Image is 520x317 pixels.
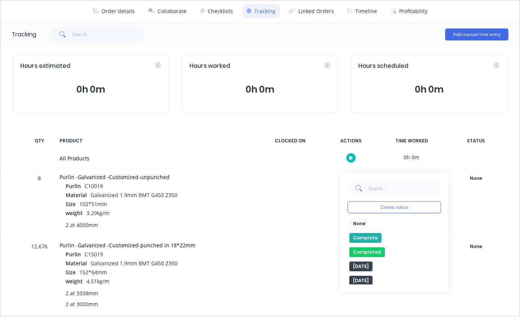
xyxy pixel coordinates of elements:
button: [DATE] [349,262,372,271]
button: 0h 0m [20,82,162,97]
div: 0h 0m [383,169,440,185]
button: Linked Orders [285,4,338,18]
span: 2 at 4000mm [66,221,98,229]
div: None [449,173,503,183]
span: weight [66,277,83,285]
div: Purlin -Galvanized -Customized-punched in 18*22mm [60,241,253,249]
span: Material [66,259,87,267]
button: Timeline [343,4,381,18]
span: Hours worked [189,62,230,70]
input: Search... [368,181,441,196]
span: 3.29kg/m [86,209,109,217]
span: 4.51kg/m [86,278,109,285]
button: Tracking [242,4,280,18]
div: QTY [28,133,51,149]
button: 0h 0m [189,82,331,97]
button: None [349,219,369,229]
button: Order details [88,4,140,18]
button: None [448,241,503,252]
div: TIME WORKED [383,133,440,149]
span: Galvanized 1.9mm BMT G450 Z350 [91,260,177,267]
div: PRODUCT [55,133,258,149]
button: Create status [347,201,441,213]
button: Completed [349,247,385,257]
span: 152*64mm [79,269,107,276]
div: Purlin -Galvanized -Customized-unpunched [60,173,253,181]
span: Size [66,200,76,208]
div: All Products [60,154,253,162]
span: Material [66,191,87,199]
button: Profitability [386,4,432,18]
span: Purlin [66,182,81,190]
span: Hours estimated [20,62,70,70]
span: C10019 [85,182,103,190]
span: Hours scheduled [358,62,408,70]
div: STATUS [444,133,508,149]
button: None [448,173,503,184]
span: C15019 [85,251,103,258]
span: Galvanized 1.9mm BMT G450 Z350 [91,191,177,199]
button: 0h 0m [358,82,500,97]
span: Size [66,268,76,276]
div: 8 [28,170,51,236]
input: Search... [72,27,145,42]
span: 2 at 3338mm [66,289,98,297]
button: Complete [349,233,381,243]
span: weight [66,209,83,217]
div: Tracking [12,30,36,39]
div: 0h 0m [383,149,440,166]
button: Add manual time entry [445,28,508,40]
div: None [449,242,503,251]
span: 2 at 3000mm [66,300,98,308]
button: Checklists [195,4,237,18]
button: [DATE] [349,276,372,286]
div: 12.676 [28,238,51,316]
button: Collaborate [144,4,191,18]
span: 102*51mm [79,200,107,208]
div: CLOCKED ON [262,133,318,149]
div: ACTIONS [323,133,379,149]
span: Purlin [66,250,81,258]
